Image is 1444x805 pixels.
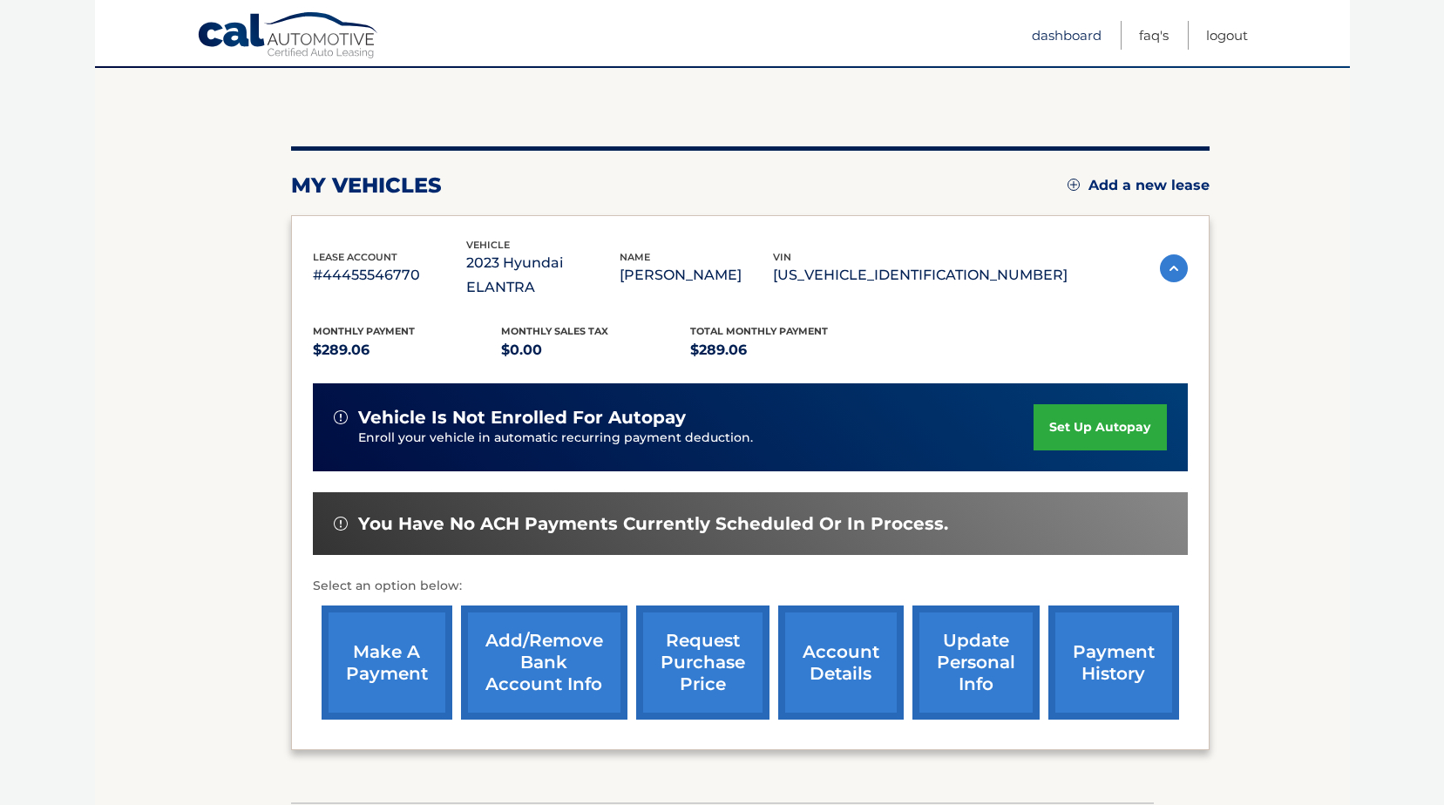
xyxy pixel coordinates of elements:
[501,325,608,337] span: Monthly sales Tax
[313,251,397,263] span: lease account
[690,338,879,362] p: $289.06
[313,576,1188,597] p: Select an option below:
[197,11,380,62] a: Cal Automotive
[358,407,686,429] span: vehicle is not enrolled for autopay
[1032,21,1102,50] a: Dashboard
[358,429,1034,448] p: Enroll your vehicle in automatic recurring payment deduction.
[773,251,791,263] span: vin
[466,251,620,300] p: 2023 Hyundai ELANTRA
[501,338,690,362] p: $0.00
[466,239,510,251] span: vehicle
[778,605,904,720] a: account details
[1048,605,1179,720] a: payment history
[912,605,1040,720] a: update personal info
[690,325,828,337] span: Total Monthly Payment
[313,338,502,362] p: $289.06
[313,325,415,337] span: Monthly Payment
[334,410,348,424] img: alert-white.svg
[1139,21,1169,50] a: FAQ's
[636,605,769,720] a: request purchase price
[1068,177,1210,194] a: Add a new lease
[773,263,1068,287] p: [US_VEHICLE_IDENTIFICATION_NUMBER]
[322,605,452,720] a: make a payment
[461,605,627,720] a: Add/Remove bank account info
[291,172,442,199] h2: my vehicles
[1206,21,1248,50] a: Logout
[334,517,348,531] img: alert-white.svg
[620,251,650,263] span: name
[1160,254,1188,282] img: accordion-active.svg
[313,263,466,287] p: #44455546770
[1068,179,1080,191] img: add.svg
[620,263,773,287] p: [PERSON_NAME]
[358,513,948,535] span: You have no ACH payments currently scheduled or in process.
[1034,404,1166,450] a: set up autopay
